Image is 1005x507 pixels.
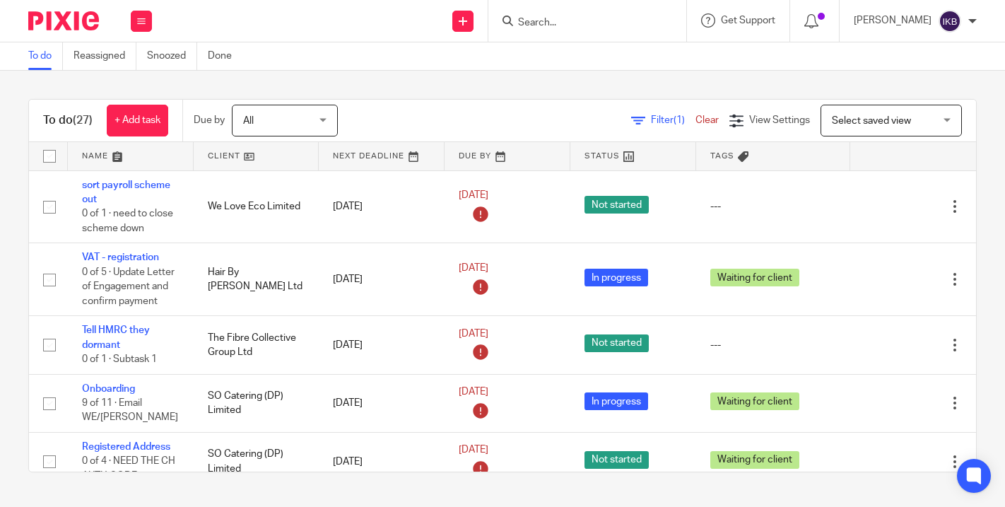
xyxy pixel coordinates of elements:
[73,115,93,126] span: (27)
[74,42,136,70] a: Reassigned
[459,263,488,273] span: [DATE]
[749,115,810,125] span: View Settings
[459,445,488,455] span: [DATE]
[319,433,445,491] td: [DATE]
[584,196,649,214] span: Not started
[854,13,931,28] p: [PERSON_NAME]
[82,354,157,364] span: 0 of 1 · Subtask 1
[710,338,837,352] div: ---
[319,316,445,374] td: [DATE]
[82,267,175,306] span: 0 of 5 · Update Letter of Engagement and confirm payment
[832,116,911,126] span: Select saved view
[194,316,319,374] td: The Fibre Collective Group Ltd
[82,457,175,482] span: 0 of 4 · NEED THE CH AUTH CODE
[82,398,178,423] span: 9 of 11 · Email WE/[PERSON_NAME]
[651,115,695,125] span: Filter
[319,243,445,316] td: [DATE]
[319,374,445,432] td: [DATE]
[208,42,242,70] a: Done
[194,113,225,127] p: Due by
[584,451,649,469] span: Not started
[710,199,837,214] div: ---
[82,384,135,394] a: Onboarding
[194,170,319,243] td: We Love Eco Limited
[28,11,99,30] img: Pixie
[710,451,799,469] span: Waiting for client
[674,115,685,125] span: (1)
[82,325,150,349] a: Tell HMRC they dormant
[43,113,93,128] h1: To do
[82,209,173,233] span: 0 of 1 · need to close scheme down
[459,190,488,200] span: [DATE]
[319,170,445,243] td: [DATE]
[459,387,488,397] span: [DATE]
[459,329,488,339] span: [DATE]
[82,252,159,262] a: VAT - registration
[82,442,170,452] a: Registered Address
[517,17,644,30] input: Search
[82,180,170,204] a: sort payroll scheme out
[194,243,319,316] td: Hair By [PERSON_NAME] Ltd
[710,269,799,286] span: Waiting for client
[147,42,197,70] a: Snoozed
[28,42,63,70] a: To do
[695,115,719,125] a: Clear
[243,116,254,126] span: All
[710,152,734,160] span: Tags
[584,269,648,286] span: In progress
[194,433,319,491] td: SO Catering (DP) Limited
[710,392,799,410] span: Waiting for client
[107,105,168,136] a: + Add task
[721,16,775,25] span: Get Support
[194,374,319,432] td: SO Catering (DP) Limited
[584,392,648,410] span: In progress
[584,334,649,352] span: Not started
[939,10,961,33] img: svg%3E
